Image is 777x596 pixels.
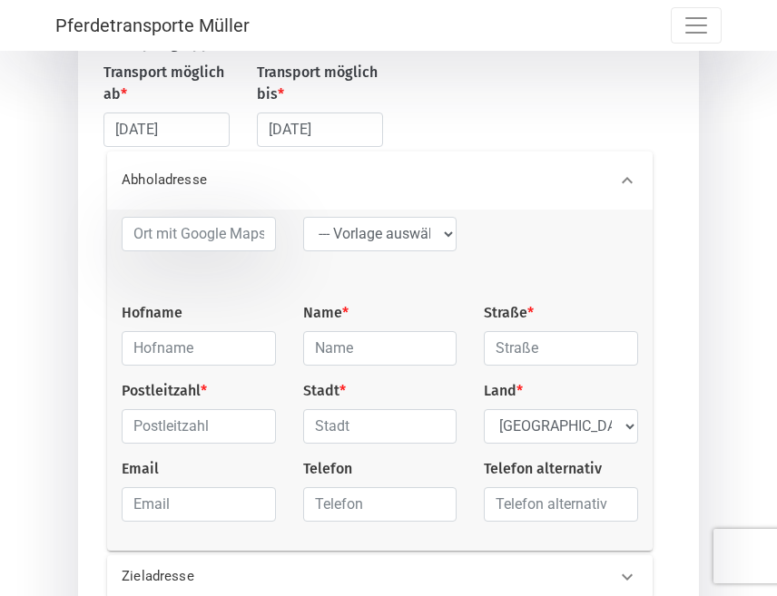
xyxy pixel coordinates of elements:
[122,409,276,444] input: Postleitzahl
[484,380,523,402] label: Land
[303,380,346,402] label: Stadt
[303,458,352,480] label: Telefon
[122,458,159,480] label: Email
[122,380,207,402] label: Postleitzahl
[122,302,182,324] label: Hofname
[303,409,457,444] input: Stadt
[122,217,276,251] input: Ort mit Google Maps suchen
[303,331,457,366] input: Name
[257,62,383,105] label: Transport möglich bis
[122,331,276,366] input: Hofname
[257,112,383,147] input: Datum auswählen
[122,487,276,522] input: Email
[122,566,336,587] p: Zieladresse
[107,151,653,210] div: Abholadresse
[484,331,638,366] input: Straße
[303,302,349,324] label: Name
[103,112,230,147] input: Datum auswählen
[671,7,722,44] button: Toggle navigation
[484,458,602,480] label: Telefon alternativ
[55,7,250,44] a: Pferdetransporte Müller
[484,487,638,522] input: Telefon alternativ
[484,302,534,324] label: Straße
[103,62,230,105] label: Transport möglich ab
[107,210,653,551] div: Abholadresse
[303,487,457,522] input: Telefon
[122,170,336,191] p: Abholadresse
